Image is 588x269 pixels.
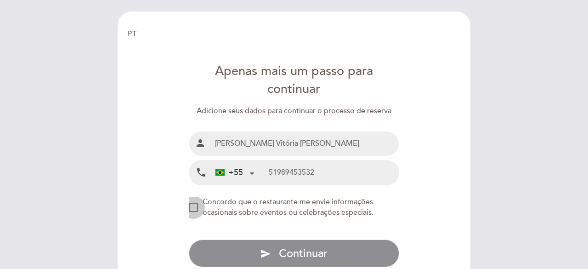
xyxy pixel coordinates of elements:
button: send Continuar [189,240,400,267]
span: Continuar [279,247,328,260]
i: local_phone [196,167,207,178]
input: Telefone celular [269,160,399,185]
i: send [260,248,271,259]
div: Brazil (Brasil): +55 [212,161,258,184]
div: Adicione seus dados para continuar o processo de reserva [189,106,400,116]
span: Concordo que o restaurante me envie informações ocasionais sobre eventos ou celebrações especiais. [203,197,373,217]
div: +55 [215,167,243,179]
i: person [195,137,206,149]
input: Nombre e Sobrenome [211,132,399,156]
md-checkbox: NEW_MODAL_AGREE_RESTAURANT_SEND_OCCASIONAL_INFO [189,197,400,218]
div: Apenas mais um passo para continuar [189,63,400,98]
